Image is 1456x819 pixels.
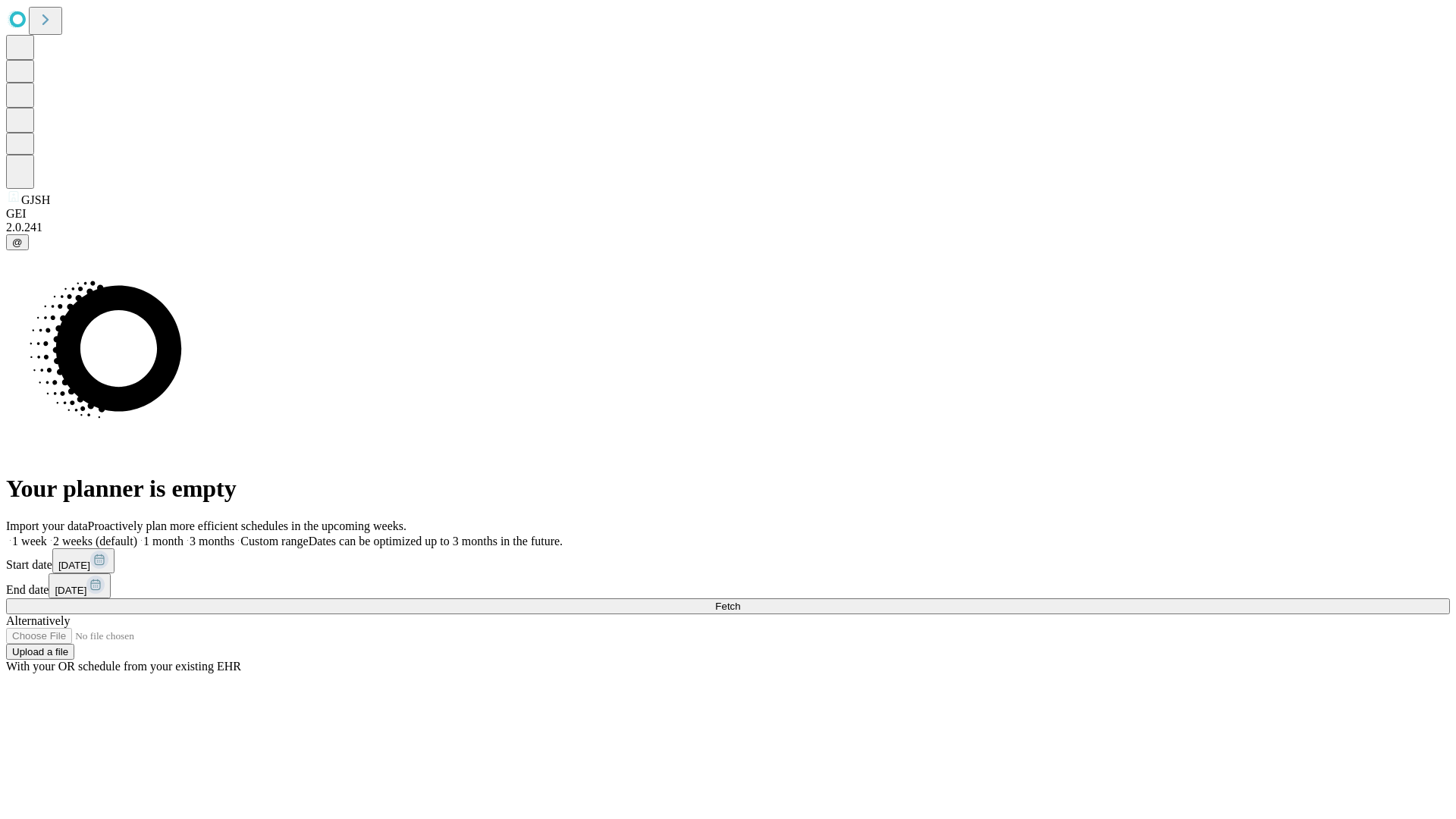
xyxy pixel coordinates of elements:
span: Import your data [6,519,88,532]
span: [DATE] [55,585,86,596]
span: 3 months [190,535,234,548]
span: 1 month [143,535,184,548]
div: End date [6,573,1450,598]
span: Custom range [240,535,308,548]
div: GEI [6,207,1450,221]
span: @ [12,237,23,248]
button: @ [6,234,29,250]
h1: Your planner is empty [6,475,1450,503]
span: Fetch [715,601,740,612]
div: Start date [6,548,1450,573]
button: Upload a file [6,644,74,660]
span: 2 weeks (default) [53,535,137,548]
span: 1 week [12,535,47,548]
span: Alternatively [6,614,70,627]
div: 2.0.241 [6,221,1450,234]
span: Dates can be optimized up to 3 months in the future. [309,535,563,548]
button: [DATE] [49,573,111,598]
button: Fetch [6,598,1450,614]
span: [DATE] [58,560,90,571]
span: Proactively plan more efficient schedules in the upcoming weeks. [88,519,406,532]
span: With your OR schedule from your existing EHR [6,660,241,673]
span: GJSH [21,193,50,206]
button: [DATE] [52,548,115,573]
